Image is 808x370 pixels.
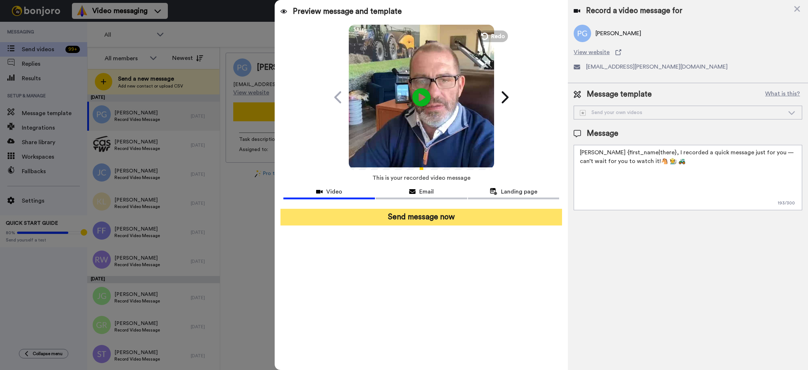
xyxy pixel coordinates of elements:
[23,23,32,32] img: mute-white.svg
[326,187,342,196] span: Video
[586,62,728,71] span: [EMAIL_ADDRESS][PERSON_NAME][DOMAIN_NAME]
[587,128,618,139] span: Message
[574,48,610,57] span: View website
[419,187,434,196] span: Email
[280,209,562,225] button: Send message now
[501,187,537,196] span: Landing page
[587,89,652,100] span: Message template
[1,1,20,21] img: 3183ab3e-59ed-45f6-af1c-10226f767056-1659068401.jpg
[580,110,586,116] img: demo-template.svg
[41,6,98,64] span: Hi [PERSON_NAME], I'm Grant, one of the co-founders saw you signed up & wanted to say hi. I've he...
[574,48,802,57] a: View website
[574,145,802,210] textarea: [PERSON_NAME] {first_name|there}, I recorded a quick message just for you —can’t wait for you to ...
[580,109,784,116] div: Send your own videos
[372,170,470,186] span: This is your recorded video message
[763,89,802,100] button: What is this?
